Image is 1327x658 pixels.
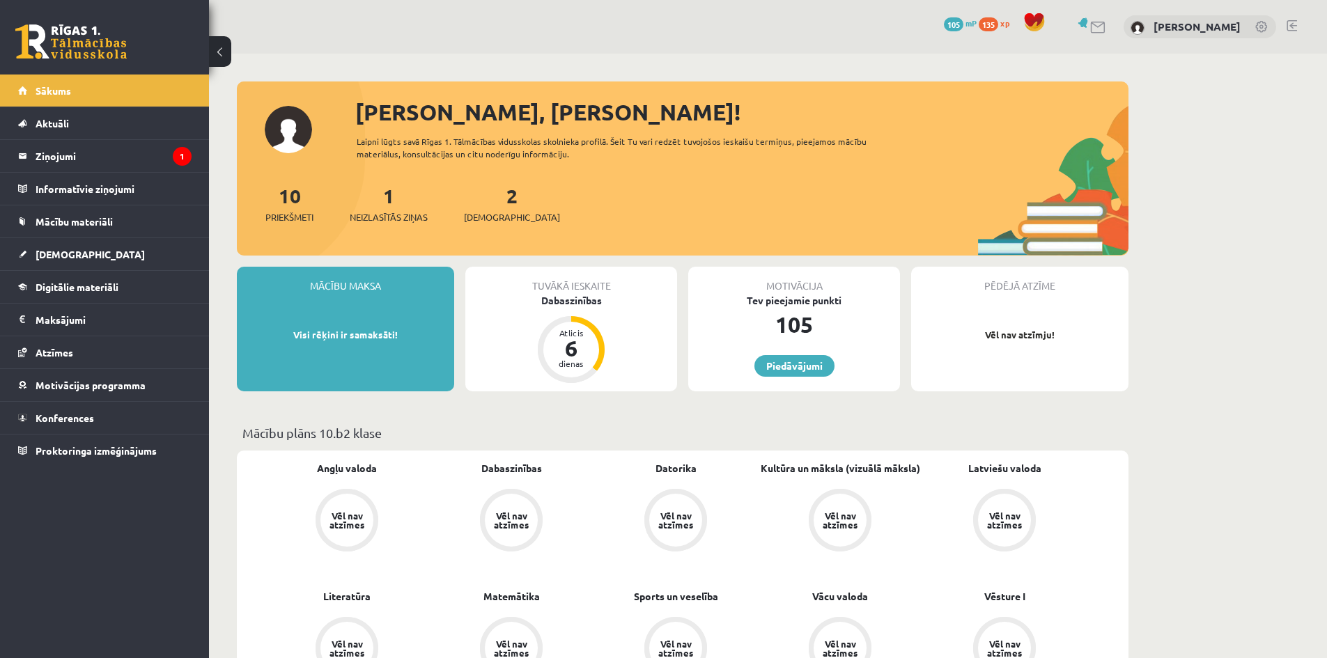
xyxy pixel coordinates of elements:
a: Sākums [18,75,192,107]
a: Vēl nav atzīmes [593,489,758,554]
span: Konferences [36,412,94,424]
a: 10Priekšmeti [265,183,313,224]
a: Sports un veselība [634,589,718,604]
span: [DEMOGRAPHIC_DATA] [464,210,560,224]
span: Priekšmeti [265,210,313,224]
a: Vēl nav atzīmes [758,489,922,554]
div: 105 [688,308,900,341]
div: Vēl nav atzīmes [985,511,1024,529]
p: Vēl nav atzīmju! [918,328,1122,342]
a: Dabaszinības [481,461,542,476]
span: Atzīmes [36,346,73,359]
span: Aktuāli [36,117,69,130]
span: Neizlasītās ziņas [350,210,428,224]
a: [PERSON_NAME] [1154,19,1241,33]
div: Vēl nav atzīmes [492,639,531,657]
div: Vēl nav atzīmes [327,511,366,529]
span: xp [1000,17,1009,29]
a: Konferences [18,402,192,434]
p: Visi rēķini ir samaksāti! [244,328,447,342]
a: Aktuāli [18,107,192,139]
span: 135 [979,17,998,31]
div: Vēl nav atzīmes [985,639,1024,657]
a: Proktoringa izmēģinājums [18,434,192,467]
div: Vēl nav atzīmes [821,511,860,529]
a: Maksājumi [18,304,192,336]
div: Tev pieejamie punkti [688,293,900,308]
div: Vēl nav atzīmes [327,639,366,657]
span: Sākums [36,84,71,97]
div: 6 [550,337,592,359]
a: Piedāvājumi [754,355,835,377]
a: Informatīvie ziņojumi [18,173,192,205]
i: 1 [173,147,192,166]
a: 2[DEMOGRAPHIC_DATA] [464,183,560,224]
img: Marko Osemļjaks [1131,21,1144,35]
div: Vēl nav atzīmes [492,511,531,529]
a: Literatūra [323,589,371,604]
a: Rīgas 1. Tālmācības vidusskola [15,24,127,59]
a: 135 xp [979,17,1016,29]
a: Vācu valoda [812,589,868,604]
a: Ziņojumi1 [18,140,192,172]
legend: Ziņojumi [36,140,192,172]
div: Tuvākā ieskaite [465,267,677,293]
div: Vēl nav atzīmes [656,639,695,657]
span: Proktoringa izmēģinājums [36,444,157,457]
a: Vēl nav atzīmes [922,489,1087,554]
span: mP [965,17,977,29]
a: Mācību materiāli [18,205,192,237]
div: Vēl nav atzīmes [656,511,695,529]
a: Vēsture I [984,589,1025,604]
span: 105 [944,17,963,31]
a: Motivācijas programma [18,369,192,401]
a: Kultūra un māksla (vizuālā māksla) [761,461,920,476]
a: [DEMOGRAPHIC_DATA] [18,238,192,270]
span: Motivācijas programma [36,379,146,391]
legend: Informatīvie ziņojumi [36,173,192,205]
div: Dabaszinības [465,293,677,308]
span: Digitālie materiāli [36,281,118,293]
a: Digitālie materiāli [18,271,192,303]
a: Atzīmes [18,336,192,368]
a: 105 mP [944,17,977,29]
a: Matemātika [483,589,540,604]
span: [DEMOGRAPHIC_DATA] [36,248,145,260]
a: Latviešu valoda [968,461,1041,476]
legend: Maksājumi [36,304,192,336]
a: Vēl nav atzīmes [429,489,593,554]
div: dienas [550,359,592,368]
a: Dabaszinības Atlicis 6 dienas [465,293,677,385]
a: Vēl nav atzīmes [265,489,429,554]
a: Datorika [655,461,697,476]
div: Motivācija [688,267,900,293]
div: Mācību maksa [237,267,454,293]
span: Mācību materiāli [36,215,113,228]
div: Vēl nav atzīmes [821,639,860,657]
div: Atlicis [550,329,592,337]
div: Laipni lūgts savā Rīgas 1. Tālmācības vidusskolas skolnieka profilā. Šeit Tu vari redzēt tuvojošo... [357,135,892,160]
div: Pēdējā atzīme [911,267,1128,293]
p: Mācību plāns 10.b2 klase [242,423,1123,442]
div: [PERSON_NAME], [PERSON_NAME]! [355,95,1128,129]
a: Angļu valoda [317,461,377,476]
a: 1Neizlasītās ziņas [350,183,428,224]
